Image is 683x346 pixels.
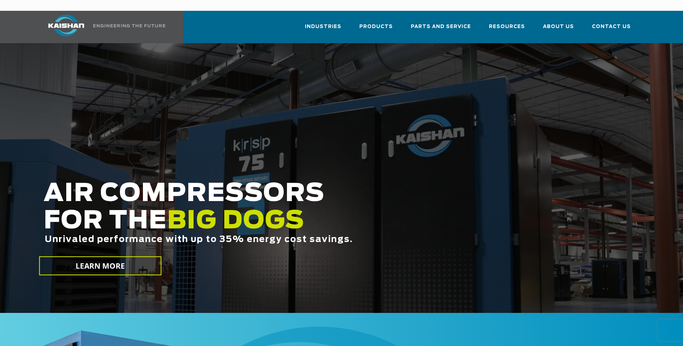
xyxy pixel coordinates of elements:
span: Parts and Service [411,23,471,31]
a: Resources [489,17,525,42]
span: Industries [305,23,341,31]
a: Contact Us [592,17,631,42]
a: Industries [305,17,341,42]
img: kaishan logo [39,15,93,36]
a: Parts and Service [411,17,471,42]
a: Kaishan USA [39,11,167,43]
span: Resources [489,23,525,31]
span: About Us [543,23,574,31]
a: About Us [543,17,574,42]
h2: AIR COMPRESSORS FOR THE [44,180,539,267]
span: Unrivaled performance with up to 35% energy cost savings. [45,235,353,244]
span: Contact Us [592,23,631,31]
a: LEARN MORE [39,256,161,276]
span: LEARN MORE [75,261,125,271]
a: Products [359,17,393,42]
img: Engineering the future [93,24,165,27]
span: BIG DOGS [167,209,305,233]
span: Products [359,23,393,31]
